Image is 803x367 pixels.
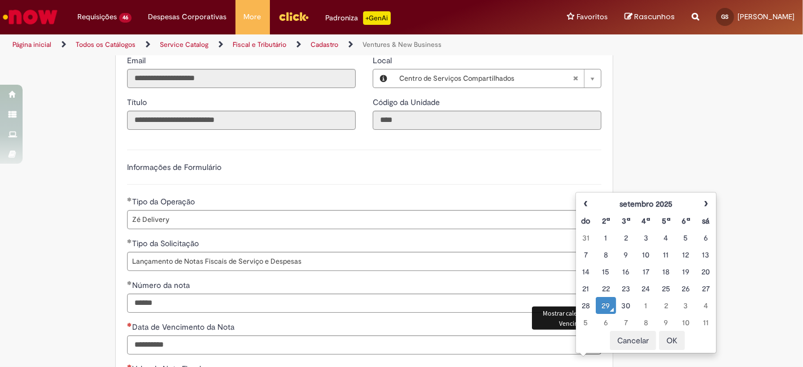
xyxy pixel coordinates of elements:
[132,196,197,207] span: Tipo da Operação
[659,283,673,294] div: 25 September 2025 Thursday
[610,331,656,350] button: Cancelar
[579,249,593,260] div: 07 September 2025 Sunday
[244,11,261,23] span: More
[599,317,613,328] div: 06 October 2025 Monday
[599,249,613,260] div: 08 September 2025 Monday
[373,97,442,108] label: Somente leitura - Código da Unidade
[599,266,613,277] div: 15 September 2025 Monday
[634,11,675,22] span: Rascunhos
[577,11,608,23] span: Favoritos
[233,40,286,49] a: Fiscal e Tributário
[696,195,715,212] th: Próximo mês
[278,8,309,25] img: click_logo_yellow_360x200.png
[639,232,653,243] div: 03 September 2025 Wednesday
[127,162,221,172] label: Informações de Formulário
[532,307,645,329] div: Mostrar calendário para Data de Vencimento da Nota
[619,249,633,260] div: 09 September 2025 Tuesday
[659,300,673,311] div: 02 October 2025 Thursday
[639,266,653,277] div: 17 September 2025 Wednesday
[699,300,713,311] div: 04 October 2025 Saturday
[127,111,356,130] input: Título
[619,266,633,277] div: 16 September 2025 Tuesday
[696,212,715,229] th: Sábado
[127,55,148,66] label: Somente leitura - Email
[659,266,673,277] div: 18 September 2025 Thursday
[579,317,593,328] div: 05 October 2025 Sunday
[132,252,578,270] span: Lançamento de Notas Fiscais de Serviço e Despesas
[127,335,584,355] input: Data de Vencimento da Nota
[699,266,713,277] div: 20 September 2025 Saturday
[659,249,673,260] div: 11 September 2025 Thursday
[132,211,578,229] span: Zé Delivery
[399,69,573,88] span: Centro de Serviços Compartilhados
[619,300,633,311] div: 30 September 2025 Tuesday
[699,232,713,243] div: 06 September 2025 Saturday
[659,232,673,243] div: 04 September 2025 Thursday
[639,317,653,328] div: 08 October 2025 Wednesday
[639,249,653,260] div: 10 September 2025 Wednesday
[1,6,59,28] img: ServiceNow
[656,212,676,229] th: Quinta-feira
[659,317,673,328] div: 09 October 2025 Thursday
[679,300,693,311] div: 03 October 2025 Friday
[127,97,149,107] span: Somente leitura - Título
[639,283,653,294] div: 24 September 2025 Wednesday
[127,97,149,108] label: Somente leitura - Título
[119,13,132,23] span: 46
[127,197,132,202] span: Obrigatório Preenchido
[576,195,596,212] th: Mês anterior
[616,212,636,229] th: Terça-feira
[76,40,136,49] a: Todos os Catálogos
[363,40,442,49] a: Ventures & New Business
[132,238,201,248] span: Tipo da Solicitação
[625,12,675,23] a: Rascunhos
[619,317,633,328] div: 07 October 2025 Tuesday
[699,283,713,294] div: 27 September 2025 Saturday
[363,11,391,25] p: +GenAi
[373,69,394,88] button: Local, Visualizar este registro Centro de Serviços Compartilhados
[639,300,653,311] div: 01 October 2025 Wednesday
[12,40,51,49] a: Página inicial
[579,283,593,294] div: 21 September 2025 Sunday
[394,69,601,88] a: Centro de Serviços CompartilhadosLimpar campo Local
[567,69,584,88] abbr: Limpar campo Local
[77,11,117,23] span: Requisições
[575,192,717,353] div: Escolher data
[132,280,192,290] span: Número da nota
[679,249,693,260] div: 12 September 2025 Friday
[676,212,696,229] th: Sexta-feira
[679,283,693,294] div: 26 September 2025 Friday
[373,97,442,107] span: Somente leitura - Código da Unidade
[579,266,593,277] div: 14 September 2025 Sunday
[596,195,696,212] th: setembro 2025. Alternar mês
[579,232,593,243] div: 31 August 2025 Sunday
[127,294,601,313] input: Número da nota
[132,322,237,332] span: Data de Vencimento da Nota
[737,12,795,21] span: [PERSON_NAME]
[127,69,356,88] input: Email
[599,232,613,243] div: 01 September 2025 Monday
[679,266,693,277] div: 19 September 2025 Friday
[636,212,656,229] th: Quarta-feira
[619,232,633,243] div: 02 September 2025 Tuesday
[149,11,227,23] span: Despesas Corporativas
[699,317,713,328] div: 11 October 2025 Saturday
[659,331,685,350] button: OK
[127,322,132,327] span: Necessários
[699,249,713,260] div: 13 September 2025 Saturday
[599,300,613,311] div: O seletor de data foi aberto.29 September 2025 Monday
[722,13,729,20] span: GS
[579,300,593,311] div: 28 September 2025 Sunday
[679,232,693,243] div: 05 September 2025 Friday
[373,55,394,65] span: Local
[127,281,132,285] span: Obrigatório Preenchido
[619,283,633,294] div: 23 September 2025 Tuesday
[311,40,338,49] a: Cadastro
[576,212,596,229] th: Domingo
[127,239,132,243] span: Obrigatório Preenchido
[679,317,693,328] div: 10 October 2025 Friday
[8,34,527,55] ul: Trilhas de página
[373,111,601,130] input: Código da Unidade
[596,212,616,229] th: Segunda-feira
